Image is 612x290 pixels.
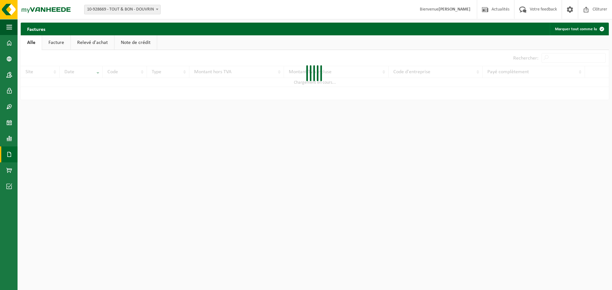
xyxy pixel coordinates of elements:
span: 10-928669 - TOUT & BON - DOUVRIN [84,5,160,14]
strong: [PERSON_NAME] [439,7,470,12]
a: Alle [21,35,42,50]
span: 10-928669 - TOUT & BON - DOUVRIN [84,5,161,14]
a: Note de crédit [114,35,157,50]
a: Facture [42,35,70,50]
button: Marquer tout comme lu [550,23,608,35]
h2: Factures [21,23,52,35]
a: Relevé d'achat [71,35,114,50]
